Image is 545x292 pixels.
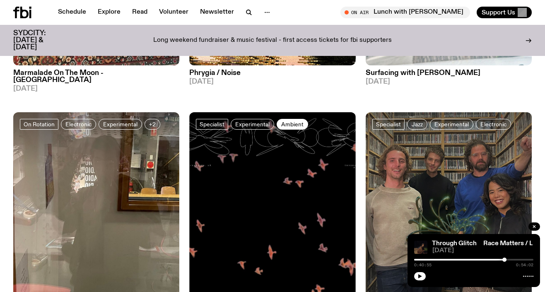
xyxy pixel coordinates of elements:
a: Specialist [372,119,405,130]
img: Fetle crouches in a park at night. They are wearing a long brown garment and looking solemnly int... [414,241,427,254]
h3: SYDCITY: [DATE] & [DATE] [13,30,66,51]
span: On Rotation [24,121,55,127]
span: 0:40:55 [414,263,432,267]
a: Explore [93,7,125,18]
span: +2 [149,121,156,127]
a: Phrygia / Noise[DATE] [189,65,355,85]
span: Support Us [482,9,515,16]
a: Experimental [430,119,473,130]
h3: Marmalade On The Moon - [GEOGRAPHIC_DATA] [13,70,179,84]
a: On Rotation [20,119,58,130]
span: [DATE] [366,78,532,85]
a: Electronic [476,119,511,130]
span: Electronic [480,121,506,127]
span: [DATE] [189,78,355,85]
span: Electronic [65,121,92,127]
span: Specialist [200,121,224,127]
a: Race Matters / Listening Through Glitch [357,240,477,247]
a: Schedule [53,7,91,18]
a: Volunteer [154,7,193,18]
a: Read [127,7,152,18]
a: Surfacing with [PERSON_NAME][DATE] [366,65,532,85]
button: Support Us [477,7,532,18]
a: Marmalade On The Moon - [GEOGRAPHIC_DATA][DATE] [13,65,179,92]
a: Electronic [61,119,96,130]
h3: Surfacing with [PERSON_NAME] [366,70,532,77]
button: +2 [145,119,160,130]
a: Specialist [196,119,228,130]
a: Ambient [277,119,308,130]
span: [DATE] [432,248,533,254]
span: Experimental [235,121,270,127]
p: Long weekend fundraiser & music festival - first access tickets for fbi supporters [153,37,392,44]
span: Experimental [434,121,469,127]
span: 0:54:02 [516,263,533,267]
a: Experimental [231,119,274,130]
a: Newsletter [195,7,239,18]
span: [DATE] [13,85,179,92]
span: Experimental [103,121,137,127]
span: Ambient [281,121,304,127]
a: Jazz [407,119,427,130]
button: On AirLunch with [PERSON_NAME] [340,7,470,18]
a: Experimental [99,119,142,130]
span: Specialist [376,121,401,127]
h3: Phrygia / Noise [189,70,355,77]
span: Jazz [412,121,423,127]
